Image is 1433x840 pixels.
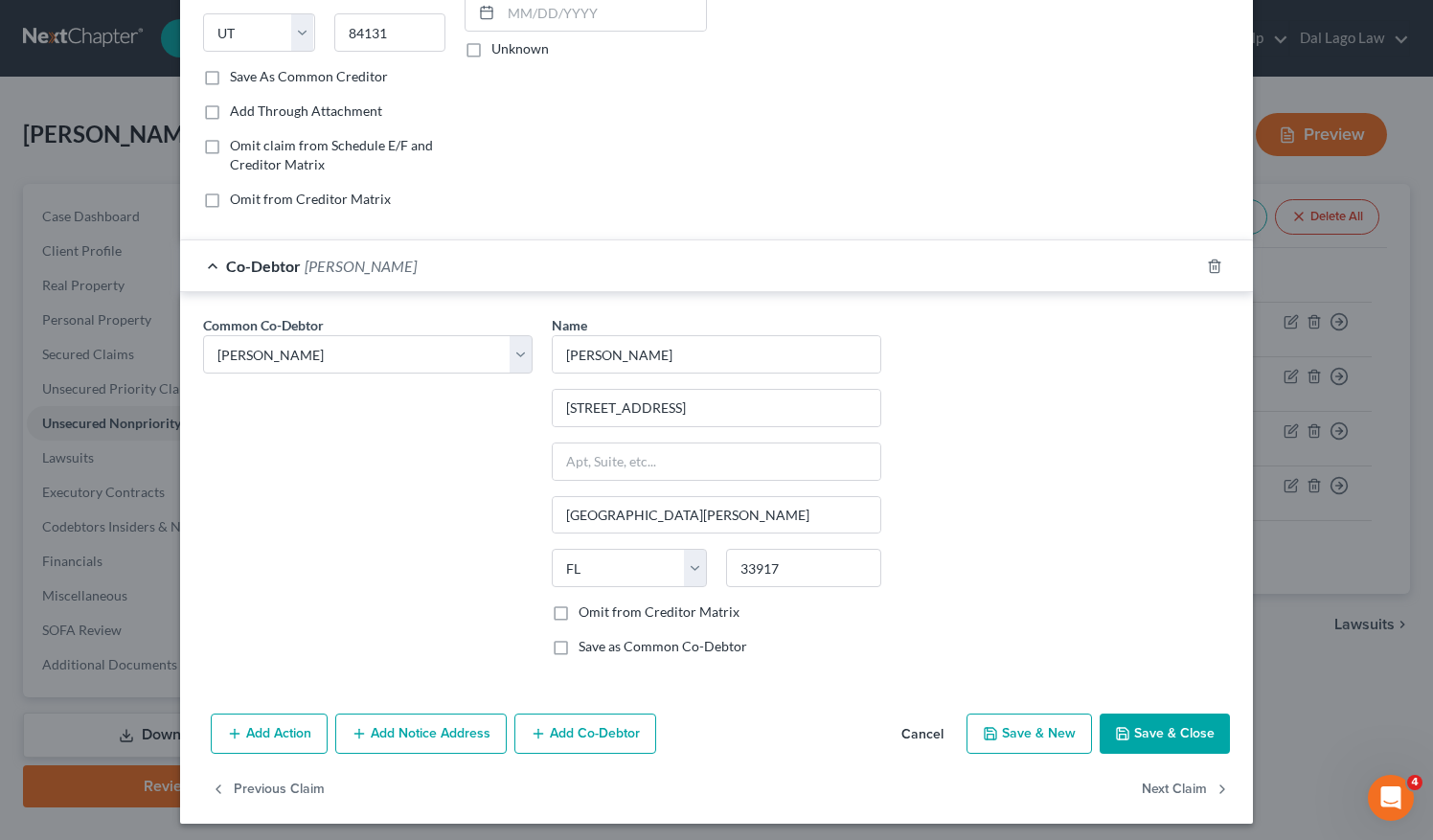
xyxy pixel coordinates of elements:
[230,137,433,172] span: Omit claim from Schedule E/F and Creditor Matrix
[579,602,739,622] label: Omit from Creditor Matrix
[553,336,880,373] input: Enter name...
[203,315,324,335] label: Common Co-Debtor
[514,714,656,754] button: Add Co-Debtor
[553,443,880,480] input: Apt, Suite, etc...
[1100,714,1230,754] button: Save & Close
[230,191,391,207] span: Omit from Creditor Matrix
[1142,769,1230,809] button: Next Claim
[211,769,325,809] button: Previous Claim
[1407,775,1422,790] span: 4
[491,39,549,58] label: Unknown
[967,714,1092,754] button: Save & New
[211,714,328,754] button: Add Action
[579,637,747,656] label: Save as Common Co-Debtor
[553,497,880,534] input: Enter city...
[726,549,881,587] input: Enter zip..
[230,67,388,86] label: Save As Common Creditor
[335,714,507,754] button: Add Notice Address
[553,390,880,426] input: Enter address...
[1368,775,1414,821] iframe: Intercom live chat
[226,257,301,275] span: Co-Debtor
[334,13,446,52] input: Enter zip...
[230,102,382,121] label: Add Through Attachment
[552,317,587,333] span: Name
[305,257,417,275] span: [PERSON_NAME]
[886,715,959,754] button: Cancel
